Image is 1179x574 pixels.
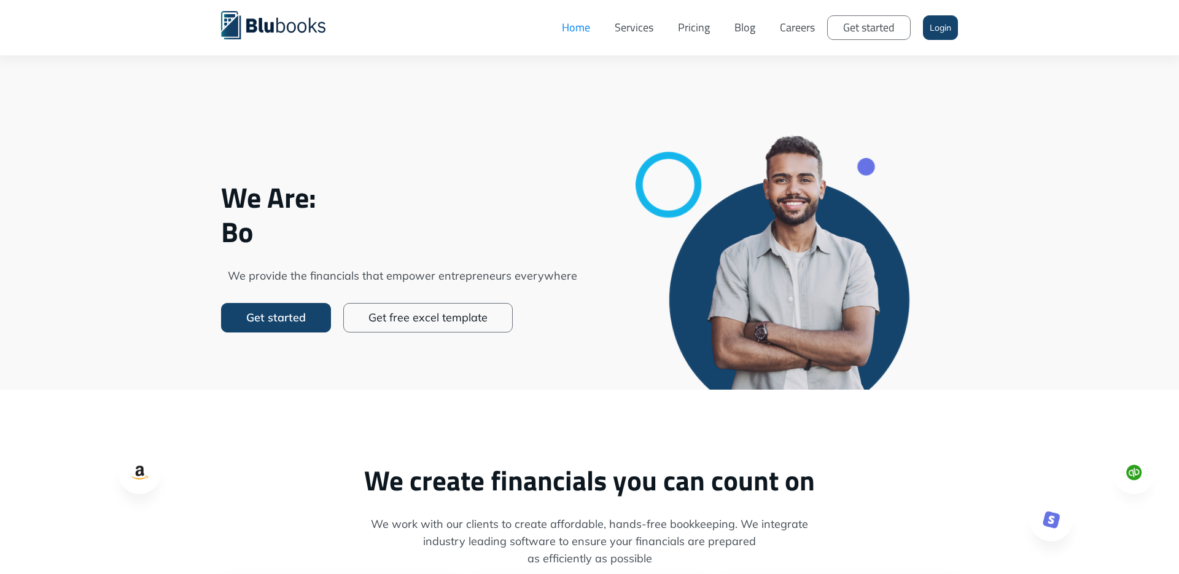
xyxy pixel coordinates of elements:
[343,303,513,332] a: Get free excel template
[221,550,958,567] span: as efficiently as possible
[722,9,768,46] a: Blog
[221,180,583,214] span: We Are:
[768,9,827,46] a: Careers
[923,15,958,40] a: Login
[221,516,958,533] span: We work with our clients to create affordable, hands-free bookkeeping. We integrate
[602,9,666,46] a: Services
[550,9,602,46] a: Home
[221,463,958,497] h2: We create financials you can count on
[221,267,583,285] span: We provide the financials that empower entrepreneurs everywhere
[666,9,722,46] a: Pricing
[221,9,344,39] a: home
[221,214,583,249] span: Bo
[221,303,331,332] a: Get started
[221,533,958,550] span: industry leading software to ensure your financials are prepared
[827,15,911,40] a: Get started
